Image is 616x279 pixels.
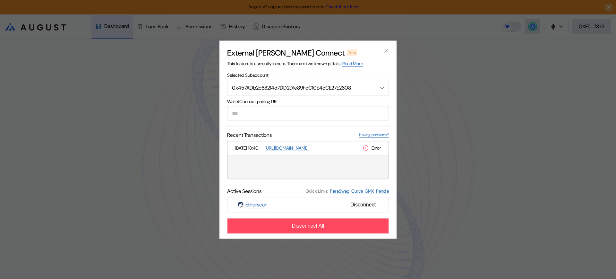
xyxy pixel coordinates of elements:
[363,144,381,151] div: Error
[305,188,328,194] span: Quick Links:
[330,188,349,194] a: ParaSwap
[347,49,357,56] div: Beta
[245,201,268,208] a: Etherscan
[351,188,363,194] a: Curve
[232,84,367,91] div: 0x457ADb2c68214d7DD2D1e89FcC10E4cCE27E2608
[227,187,261,194] span: Active Sessions
[227,197,389,212] button: EtherscanEtherscanDisconnect
[235,145,262,151] span: [DATE] 18:40
[381,46,391,56] button: close modal
[238,202,244,207] img: Etherscan
[265,145,309,151] a: [URL][DOMAIN_NAME]
[227,218,389,233] button: Disconnect All
[359,132,389,137] a: Having problems?
[227,72,389,78] span: Selected Subaccount
[376,188,389,194] a: Pendle
[227,98,389,104] span: WalletConnect pairing URI
[342,60,363,66] a: Read More
[227,131,272,138] span: Recent Transactions
[292,223,324,229] span: Disconnect All
[348,199,378,210] span: Disconnect
[227,80,389,96] button: Open menu
[227,48,345,57] h2: External [PERSON_NAME] Connect
[365,188,374,194] a: GMX
[227,60,363,66] span: This feature is currently in beta. There are two known pitfalls:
